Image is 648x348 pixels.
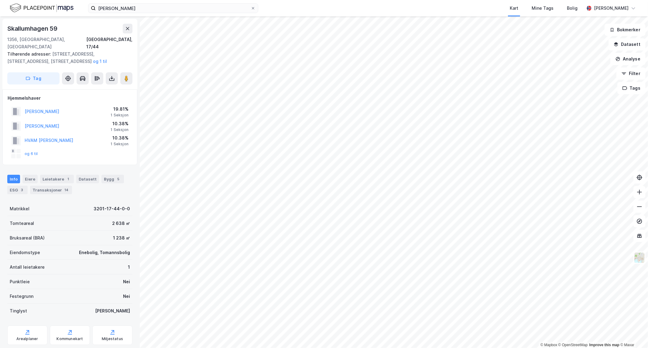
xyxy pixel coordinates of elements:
[532,5,554,12] div: Mine Tags
[111,105,129,113] div: 19.81%
[594,5,629,12] div: [PERSON_NAME]
[63,187,70,193] div: 14
[7,50,128,65] div: [STREET_ADDRESS], [STREET_ADDRESS], [STREET_ADDRESS]
[30,186,72,194] div: Transaksjoner
[111,127,129,132] div: 1 Seksjon
[79,249,130,256] div: Enebolig, Tomannsbolig
[10,205,29,212] div: Matrikkel
[128,264,130,271] div: 1
[16,336,38,341] div: Arealplaner
[540,343,557,347] a: Mapbox
[22,175,38,183] div: Eiere
[7,72,60,84] button: Tag
[617,82,646,94] button: Tags
[76,175,99,183] div: Datasett
[111,142,129,146] div: 1 Seksjon
[10,307,27,315] div: Tinglyst
[616,67,646,80] button: Filter
[634,252,645,264] img: Z
[111,113,129,118] div: 1 Seksjon
[102,336,123,341] div: Miljøstatus
[605,24,646,36] button: Bokmerker
[10,293,33,300] div: Festegrunn
[618,319,648,348] div: Kontrollprogram for chat
[610,53,646,65] button: Analyse
[10,234,45,242] div: Bruksareal (BRA)
[589,343,619,347] a: Improve this map
[101,175,124,183] div: Bygg
[57,336,83,341] div: Kommunekart
[95,307,130,315] div: [PERSON_NAME]
[113,234,130,242] div: 1 238 ㎡
[86,36,132,50] div: [GEOGRAPHIC_DATA], 17/44
[112,220,130,227] div: 2 638 ㎡
[8,95,132,102] div: Hjemmelshaver
[558,343,588,347] a: OpenStreetMap
[7,175,20,183] div: Info
[65,176,71,182] div: 1
[10,249,40,256] div: Eiendomstype
[10,278,30,285] div: Punktleie
[7,51,52,57] span: Tilhørende adresser:
[609,38,646,50] button: Datasett
[10,220,34,227] div: Tomteareal
[111,134,129,142] div: 10.38%
[96,4,251,13] input: Søk på adresse, matrikkel, gårdeiere, leietakere eller personer
[94,205,130,212] div: 3201-17-44-0-0
[7,36,86,50] div: 1356, [GEOGRAPHIC_DATA], [GEOGRAPHIC_DATA]
[510,5,518,12] div: Kart
[10,3,74,13] img: logo.f888ab2527a4732fd821a326f86c7f29.svg
[7,186,28,194] div: ESG
[19,187,25,193] div: 3
[123,278,130,285] div: Nei
[40,175,74,183] div: Leietakere
[567,5,578,12] div: Bolig
[115,176,122,182] div: 5
[123,293,130,300] div: Nei
[10,264,45,271] div: Antall leietakere
[111,120,129,127] div: 10.38%
[7,24,59,33] div: Skallumhagen 59
[618,319,648,348] iframe: Chat Widget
